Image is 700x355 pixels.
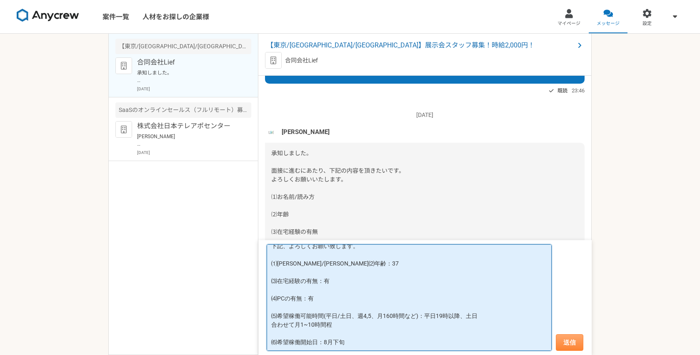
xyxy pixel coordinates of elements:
[137,121,240,131] p: 株式会社日本テレアポセンター
[137,149,251,156] p: [DATE]
[137,69,240,84] p: 承知しました。 面接に進むにあたり、下記の内容を頂きたいです。 よろしくお願いいたします。 ⑴お名前/読み方 ⑵年齢 ⑶在宅経験の有無 ⑷PCの有無 ⑸希望稼働可能時間(平日/土日、週4,5、月...
[597,20,620,27] span: メッセージ
[137,133,240,148] p: [PERSON_NAME] お世話になっております。 ご返信いただきありがとうございます。 承知いたしました。 また機会がございましたらよろしくお願いいたします。
[137,86,251,92] p: [DATE]
[17,9,79,22] img: 8DqYSo04kwAAAAASUVORK5CYII=
[267,244,552,351] textarea: ありがとうございます。 下記、よろしくお願い致します。 ⑴[PERSON_NAME]/[PERSON_NAME]⑵年齢：37 ⑶在宅経験の有無：有 ⑷PCの有無：有 ⑸希望稼働可能時間(平日/土...
[265,111,585,119] p: [DATE]
[115,57,132,74] img: default_org_logo-42cde973f59100197ec2c8e796e4974ac8490bb5b08a0eb061ff975e4574aa76.png
[271,43,515,76] span: ありがとうございます。 そうですね、今回の展示会は全て平日だったかと思いますので、本職の関係で難しそうです。 土日であれば、是非お願いしたいです。
[642,20,652,27] span: 設定
[557,20,580,27] span: マイページ
[115,121,132,138] img: default_org_logo-42cde973f59100197ec2c8e796e4974ac8490bb5b08a0eb061ff975e4574aa76.png
[265,126,277,139] img: unnamed.png
[557,86,567,96] span: 既読
[265,52,282,69] img: default_org_logo-42cde973f59100197ec2c8e796e4974ac8490bb5b08a0eb061ff975e4574aa76.png
[137,57,240,67] p: 合同会社Lief
[285,56,318,65] p: 合同会社Lief
[572,87,585,94] span: 23:46
[556,334,583,351] button: 送信
[282,127,330,137] span: [PERSON_NAME]
[267,40,575,50] span: 【東京/[GEOGRAPHIC_DATA]/[GEOGRAPHIC_DATA]】展示会スタッフ募集！時給2,000円！
[271,150,418,288] span: 承知しました。 面接に進むにあたり、下記の内容を頂きたいです。 よろしくお願いいたします。 ⑴お名前/読み方 ⑵年齢 ⑶在宅経験の有無 ⑷PCの有無 ⑸希望稼働可能時間(平日/土日、週4,5、月...
[115,39,251,54] div: 【東京/[GEOGRAPHIC_DATA]/[GEOGRAPHIC_DATA]】展示会スタッフ募集！時給2,000円！
[115,102,251,118] div: SaaSのオンラインセールス（フルリモート）募集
